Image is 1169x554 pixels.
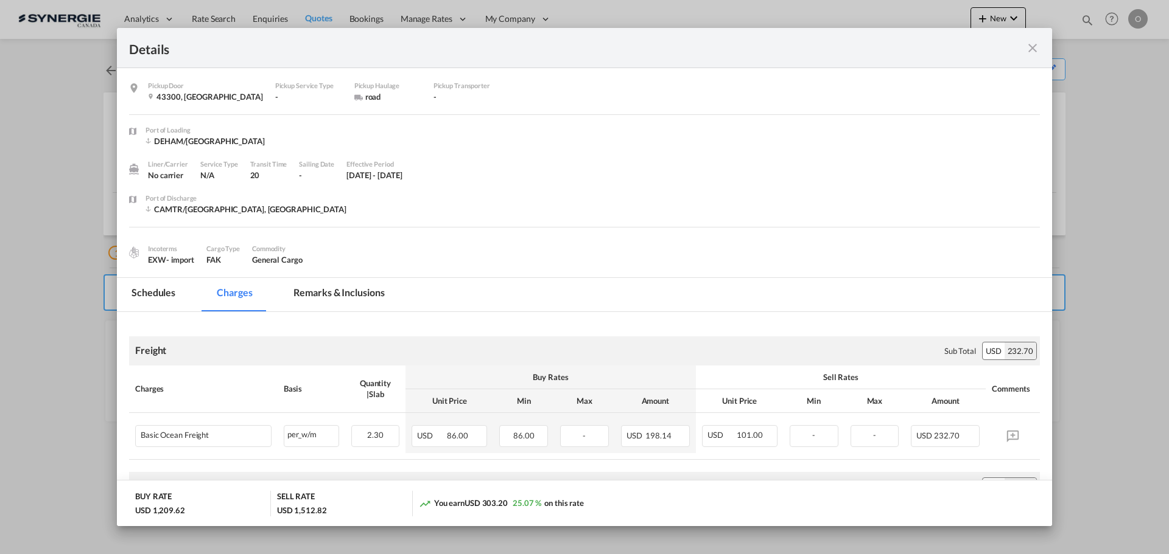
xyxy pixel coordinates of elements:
[346,170,402,181] div: 3 Jul 2025 - 14 Jul 2025
[1005,342,1036,359] div: 232.70
[148,80,263,91] div: Pickup Door
[645,431,671,440] span: 198.14
[405,389,493,413] th: Unit Price
[299,159,334,170] div: Sailing Date
[252,255,303,265] span: General Cargo
[135,491,172,505] div: BUY RATE
[707,430,735,440] span: USD
[252,243,303,254] div: Commodity
[148,159,188,170] div: Liner/Carrier
[916,431,932,440] span: USD
[434,80,500,91] div: Pickup Transporter
[135,344,166,357] div: Freight
[417,431,445,440] span: USD
[135,505,185,516] div: USD 1,209.62
[277,491,315,505] div: SELL RATE
[513,431,535,440] span: 86.00
[127,246,141,259] img: cargo.png
[117,28,1052,527] md-dialog: Pickup Door ...
[419,497,584,510] div: You earn on this rate
[905,389,986,413] th: Amount
[117,278,190,311] md-tab-item: Schedules
[346,159,402,170] div: Effective Period
[627,431,644,440] span: USD
[465,498,508,508] span: USD 303.20
[351,378,400,400] div: Quantity | Slab
[284,383,339,394] div: Basis
[696,389,784,413] th: Unit Price
[812,430,815,440] span: -
[1025,41,1040,55] md-icon: icon-close fg-AAA8AD m-0 cursor
[583,431,586,440] span: -
[983,478,1005,495] div: USD
[493,389,554,413] th: Min
[447,431,468,440] span: 86.00
[146,136,265,147] div: DEHAM/Hamburg
[146,204,346,215] div: CAMTR/Montreal, QC
[200,170,214,180] span: N/A
[513,498,541,508] span: 25.07 %
[983,342,1005,359] div: USD
[202,278,267,311] md-tab-item: Charges
[250,170,287,181] div: 20
[275,80,342,91] div: Pickup Service Type
[986,365,1040,413] th: Comments
[129,40,949,55] div: Details
[299,170,334,181] div: -
[279,278,399,311] md-tab-item: Remarks & Inclusions
[434,91,500,102] div: -
[277,505,327,516] div: USD 1,512.82
[166,254,194,265] div: - import
[250,159,287,170] div: Transit Time
[146,193,346,204] div: Port of Discharge
[934,431,960,440] span: 232.70
[354,91,421,102] div: road
[141,431,209,440] div: Basic Ocean Freight
[873,430,876,440] span: -
[367,430,384,440] span: 2.30
[135,383,272,394] div: Charges
[200,159,238,170] div: Service Type
[148,254,194,265] div: EXW
[1005,478,1036,495] div: 630.00
[784,389,844,413] th: Min
[554,389,615,413] th: Max
[117,278,411,311] md-pagination-wrapper: Use the left and right arrow keys to navigate between tabs
[419,497,431,510] md-icon: icon-trending-up
[737,430,762,440] span: 101.00
[615,389,696,413] th: Amount
[284,426,339,441] div: per_w/m
[206,254,240,265] div: FAK
[702,372,980,383] div: Sell Rates
[206,243,240,254] div: Cargo Type
[354,80,421,91] div: Pickup Haulage
[148,91,263,102] div: 43300 , Poland
[844,389,905,413] th: Max
[944,345,976,356] div: Sub Total
[146,125,265,136] div: Port of Loading
[275,91,342,102] div: -
[148,243,194,254] div: Incoterms
[412,372,689,383] div: Buy Rates
[148,170,188,181] div: No carrier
